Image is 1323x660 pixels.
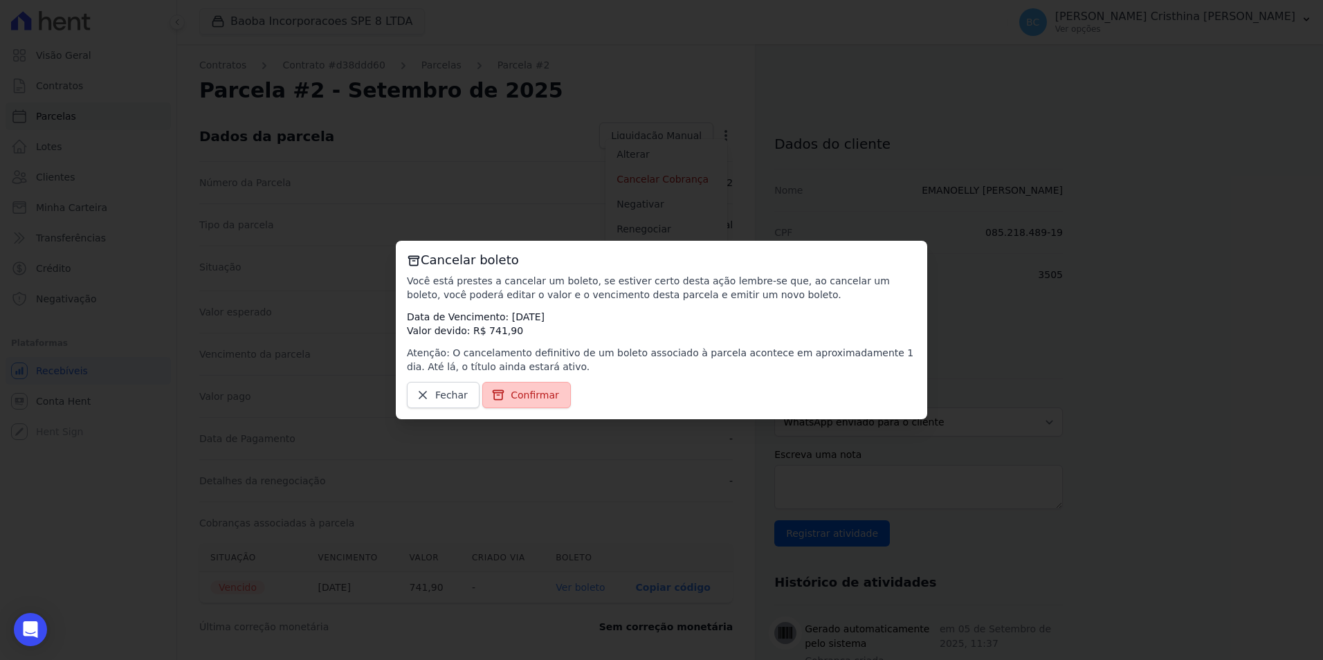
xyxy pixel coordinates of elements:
[407,310,916,338] p: Data de Vencimento: [DATE] Valor devido: R$ 741,90
[407,274,916,302] p: Você está prestes a cancelar um boleto, se estiver certo desta ação lembre-se que, ao cancelar um...
[14,613,47,646] div: Open Intercom Messenger
[482,382,571,408] a: Confirmar
[435,388,468,402] span: Fechar
[407,346,916,374] p: Atenção: O cancelamento definitivo de um boleto associado à parcela acontece em aproximadamente 1...
[407,382,480,408] a: Fechar
[511,388,559,402] span: Confirmar
[407,252,916,268] h3: Cancelar boleto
